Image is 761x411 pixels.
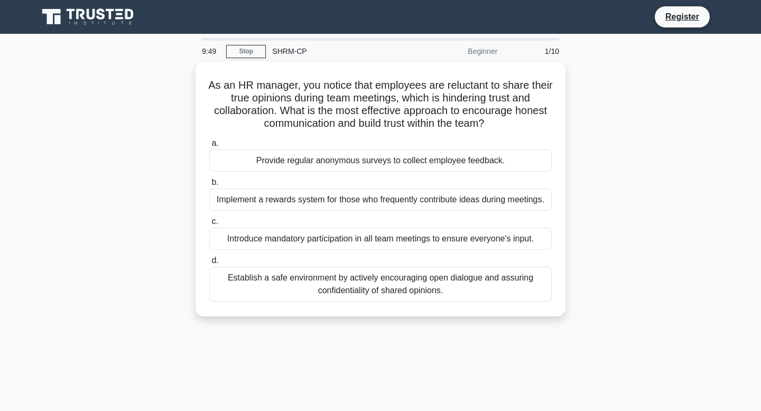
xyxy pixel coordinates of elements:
[208,79,553,130] h5: As an HR manager, you notice that employees are reluctant to share their true opinions during tea...
[266,41,411,62] div: SHRM-CP
[209,267,552,302] div: Establish a safe environment by actively encouraging open dialogue and assuring confidentiality o...
[504,41,565,62] div: 1/10
[211,256,218,265] span: d.
[211,217,218,226] span: c.
[659,10,706,23] a: Register
[211,138,218,147] span: a.
[226,45,266,58] a: Stop
[411,41,504,62] div: Beginner
[211,178,218,186] span: b.
[209,189,552,211] div: Implement a rewards system for those who frequently contribute ideas during meetings.
[196,41,226,62] div: 9:49
[209,150,552,172] div: Provide regular anonymous surveys to collect employee feedback.
[209,228,552,250] div: Introduce mandatory participation in all team meetings to ensure everyone's input.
